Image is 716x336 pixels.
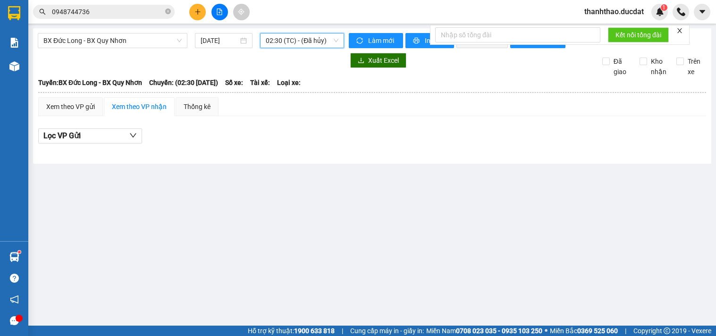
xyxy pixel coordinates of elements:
[413,37,421,45] span: printer
[294,327,335,335] strong: 1900 633 818
[10,316,19,325] span: message
[615,30,661,40] span: Kết nối tổng đài
[550,326,618,336] span: Miền Bắc
[18,251,21,253] sup: 1
[38,79,142,86] b: Tuyến: BX Đức Long - BX Quy Nhơn
[368,35,396,46] span: Làm mới
[610,56,632,77] span: Đã giao
[201,35,239,46] input: 15/08/2025
[647,56,670,77] span: Kho nhận
[266,34,338,48] span: 02:30 (TC) - (Đã hủy)
[577,327,618,335] strong: 0369 525 060
[189,4,206,20] button: plus
[250,77,270,88] span: Tài xế:
[112,101,167,112] div: Xem theo VP nhận
[9,61,19,71] img: warehouse-icon
[9,252,19,262] img: warehouse-icon
[43,34,182,48] span: BX Đức Long - BX Quy Nhơn
[608,27,669,42] button: Kết nối tổng đài
[233,4,250,20] button: aim
[435,27,600,42] input: Nhập số tổng đài
[694,4,710,20] button: caret-down
[342,326,343,336] span: |
[9,38,19,48] img: solution-icon
[238,8,244,15] span: aim
[43,130,81,142] span: Lọc VP Gửi
[211,4,228,20] button: file-add
[425,35,446,46] span: In phơi
[194,8,201,15] span: plus
[38,128,142,143] button: Lọc VP Gửi
[349,33,403,48] button: syncLàm mới
[662,4,665,11] span: 1
[129,132,137,139] span: down
[625,326,626,336] span: |
[149,77,218,88] span: Chuyến: (02:30 [DATE])
[405,33,454,48] button: printerIn phơi
[350,326,424,336] span: Cung cấp máy in - giấy in:
[165,8,171,14] span: close-circle
[46,101,95,112] div: Xem theo VP gửi
[698,8,707,16] span: caret-down
[165,8,171,17] span: close-circle
[10,274,19,283] span: question-circle
[39,8,46,15] span: search
[676,27,683,34] span: close
[684,56,707,77] span: Trên xe
[52,7,163,17] input: Tìm tên, số ĐT hoặc mã đơn
[661,4,667,11] sup: 1
[356,37,364,45] span: sync
[545,329,548,333] span: ⚪️
[426,326,542,336] span: Miền Nam
[184,101,211,112] div: Thống kê
[8,6,20,20] img: logo-vxr
[456,327,542,335] strong: 0708 023 035 - 0935 103 250
[216,8,223,15] span: file-add
[350,53,406,68] button: downloadXuất Excel
[248,326,335,336] span: Hỗ trợ kỹ thuật:
[225,77,243,88] span: Số xe:
[577,6,651,17] span: thanhthao.ducdat
[664,328,670,334] span: copyright
[277,77,301,88] span: Loại xe:
[656,8,664,16] img: icon-new-feature
[677,8,685,16] img: phone-icon
[10,295,19,304] span: notification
